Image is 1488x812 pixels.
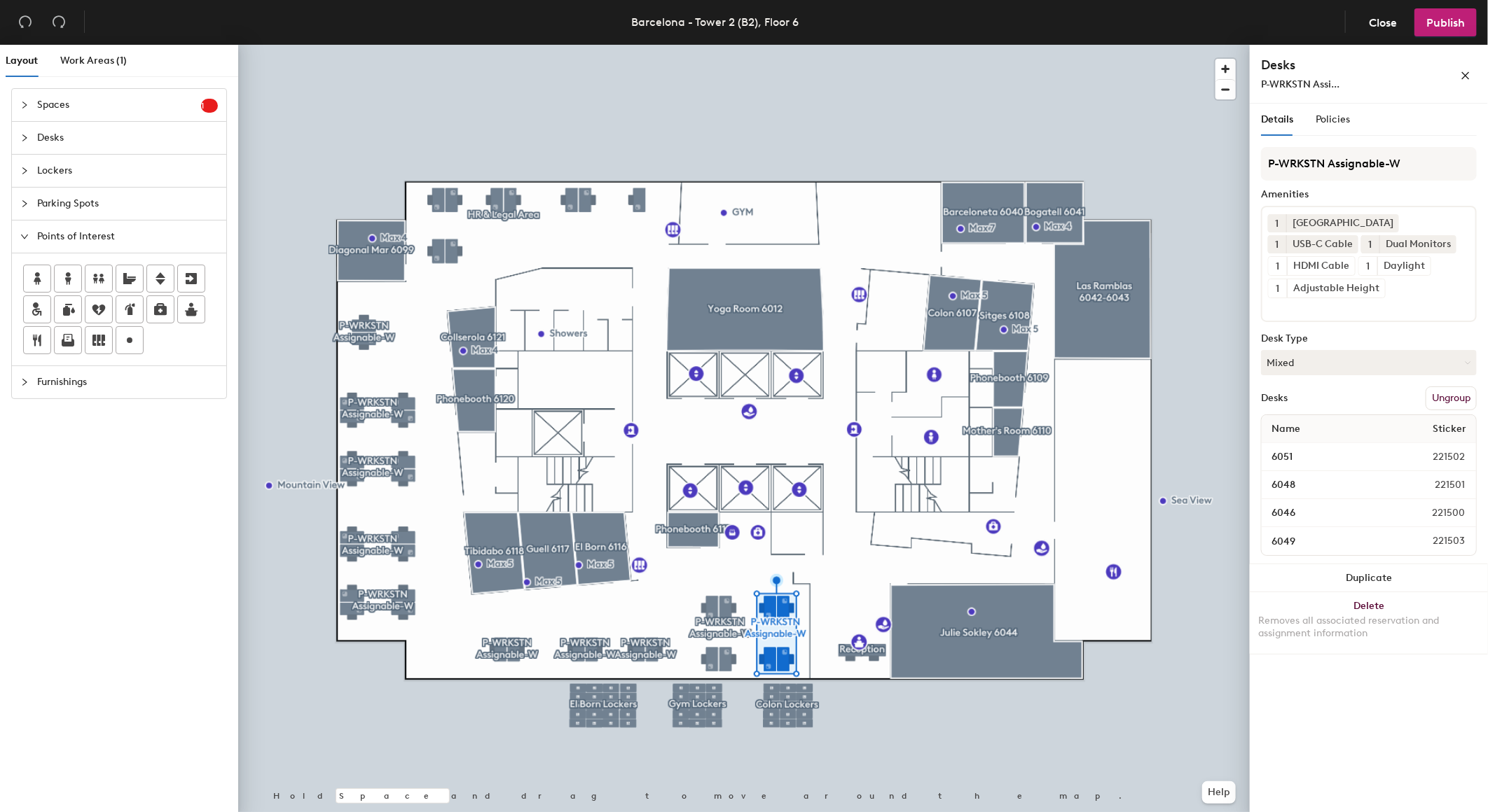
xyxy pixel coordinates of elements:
[1261,78,1339,90] span: P-WRKSTN Assi...
[20,232,29,241] span: expanded
[37,122,218,154] span: Desks
[1269,279,1287,297] button: 1
[1269,257,1287,275] button: 1
[37,89,201,121] span: Spaces
[1357,8,1409,36] button: Close
[1287,257,1355,275] div: HDMI Cable
[1399,533,1473,549] span: 221503
[1268,214,1286,232] button: 1
[11,8,39,36] button: Undo (⌘ + Z)
[1265,447,1399,467] input: Unnamed desk
[1276,281,1280,296] span: 1
[20,378,29,386] span: collapsed
[201,99,218,113] sup: 1
[1265,416,1307,442] span: Name
[1287,279,1385,297] div: Adjustable Height
[37,155,218,187] span: Lockers
[37,220,218,253] span: Points of Interest
[20,101,29,109] span: collapsed
[1261,350,1477,375] button: Mixed
[1401,477,1473,493] span: 221501
[1261,189,1477,200] div: Amenities
[20,167,29,175] span: collapsed
[60,55,127,66] span: Work Areas (1)
[1250,564,1488,592] button: Duplicate
[1426,416,1473,442] span: Sticker
[6,55,38,66] span: Layout
[1265,475,1401,495] input: Unnamed desk
[1286,214,1399,232] div: [GEOGRAPHIC_DATA]
[1261,113,1293,125] span: Details
[1250,592,1488,654] button: DeleteRemoves all associated reservation and assignment information
[1367,259,1370,274] span: 1
[37,366,218,398] span: Furnishings
[1261,56,1415,74] h4: Desks
[1286,235,1358,253] div: USB-C Cable
[1268,235,1286,253] button: 1
[1377,257,1431,275] div: Daylight
[37,188,218,220] span: Parking Spots
[1369,16,1397,29] span: Close
[1265,503,1398,523] input: Unnamed desk
[1276,237,1279,252] span: 1
[1426,386,1477,410] button: Ungroup
[1258,615,1480,640] div: Removes all associated reservation and assignment information
[1261,393,1288,404] div: Desks
[1399,449,1473,465] span: 221502
[631,13,799,31] div: Barcelona - Tower 2 (B2), Floor 6
[1369,237,1372,252] span: 1
[201,101,218,111] span: 1
[1276,259,1280,274] span: 1
[1261,333,1477,344] div: Desk Type
[1202,781,1236,804] button: Help
[1361,235,1379,253] button: 1
[1379,235,1456,253] div: Dual Monitors
[45,8,73,36] button: Redo (⌘ + ⇧ + Z)
[1426,16,1465,29] span: Publish
[18,15,32,29] span: undo
[20,199,29,208] span: collapsed
[1461,71,1470,80] span: close
[1316,113,1350,125] span: Policies
[1276,216,1279,231] span: 1
[20,134,29,142] span: collapsed
[1398,505,1473,521] span: 221500
[1414,8,1477,36] button: Publish
[1359,257,1377,275] button: 1
[1265,531,1399,551] input: Unnamed desk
